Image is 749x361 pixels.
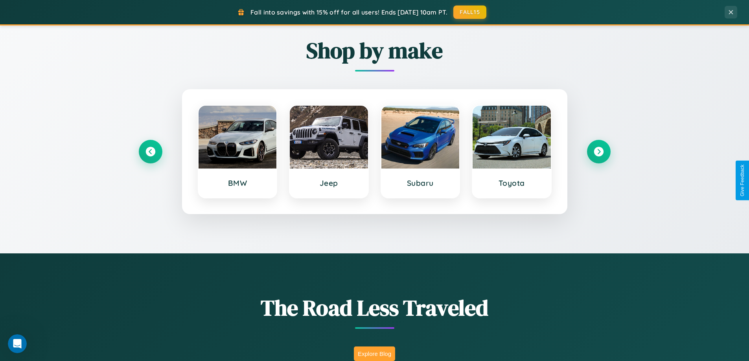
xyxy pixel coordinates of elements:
h3: Toyota [480,178,543,188]
h1: The Road Less Traveled [139,293,611,323]
div: Give Feedback [740,165,745,196]
h3: Jeep [298,178,360,188]
h3: Subaru [389,178,452,188]
h2: Shop by make [139,35,611,66]
button: FALL15 [453,5,486,19]
span: Fall into savings with 15% off for all users! Ends [DATE] 10am PT. [250,8,447,16]
iframe: Intercom live chat [8,334,27,353]
h3: BMW [206,178,269,188]
button: Explore Blog [354,346,395,361]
